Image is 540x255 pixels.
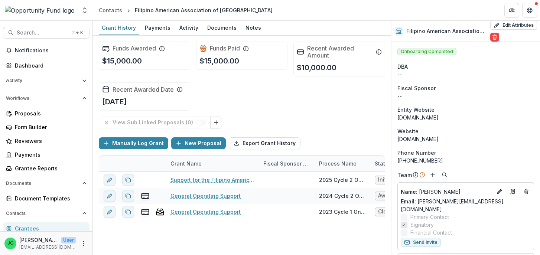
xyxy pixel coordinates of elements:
[259,160,315,167] div: Fiscal Sponsor Name
[166,160,206,167] div: Grant Name
[5,6,75,15] img: Opportunity Fund logo
[406,28,487,35] h2: Filipino American Association of [GEOGRAPHIC_DATA]
[99,6,122,14] div: Contacts
[19,244,76,251] p: [EMAIL_ADDRESS][DOMAIN_NAME]
[204,21,240,35] a: Documents
[3,207,90,219] button: Open Contacts
[3,162,90,174] a: Grantee Reports
[171,137,226,149] button: New Proposal
[3,192,90,205] a: Document Templates
[15,123,84,131] div: Form Builder
[315,156,370,171] div: Process Name
[102,55,142,66] p: $15,000.00
[15,48,87,54] span: Notifications
[17,30,67,36] span: Search...
[507,186,519,197] a: Go to contact
[142,22,173,33] div: Payments
[522,3,537,18] button: Get Help
[243,22,264,33] div: Notes
[397,127,419,135] span: Website
[15,137,84,145] div: Reviewers
[79,239,88,248] button: More
[490,21,537,30] button: Edit Attributes
[70,29,85,37] div: ⌘ + K
[401,188,492,196] p: [PERSON_NAME]
[3,148,90,161] a: Payments
[3,59,90,72] a: Dashboard
[113,45,156,52] h2: Funds Awarded
[397,48,456,55] span: Onboarding Completed
[410,213,449,221] span: Primary Contact
[307,45,373,59] h2: Recent Awarded Amount
[141,192,150,200] button: view-payments
[319,176,366,184] div: 2025 Cycle 2 Online
[141,207,150,216] button: view-payments
[410,229,452,236] span: Financial Contact
[378,177,418,183] span: Initial App Denial
[15,225,84,232] div: Grantees
[397,92,534,100] div: --
[170,192,241,200] a: General Operating Support
[204,22,240,33] div: Documents
[3,27,90,39] button: Search...
[199,55,239,66] p: $15,000.00
[104,190,116,202] button: edit
[397,157,534,164] div: [PHONE_NUMBER]
[397,171,412,179] p: Team
[79,3,90,18] button: Open entity switcher
[61,237,76,243] p: User
[210,117,222,128] button: Link Grants
[410,221,434,229] span: Signatory
[229,137,300,149] button: Export Grant History
[210,45,240,52] h2: Funds Paid
[15,62,84,69] div: Dashboard
[370,160,396,167] div: Status
[3,45,90,56] button: Notifications
[15,194,84,202] div: Document Templates
[170,208,241,216] a: General Operating Support
[243,21,264,35] a: Notes
[378,209,396,215] span: Closed
[6,96,79,101] span: Workflows
[319,208,366,216] div: 2023 Cycle 1 Online
[378,193,401,199] span: Awarded
[6,78,79,83] span: Activity
[7,241,14,246] div: Jake Goodman
[170,176,254,184] a: Support for the Filipino American Of Pittsburgh Dance Program
[3,121,90,133] a: Form Builder
[319,192,366,200] div: 2024 Cycle 2 Online
[401,197,531,213] a: Email: [PERSON_NAME][EMAIL_ADDRESS][DOMAIN_NAME]
[428,170,437,179] button: Add
[3,135,90,147] a: Reviewers
[397,136,439,142] a: [DOMAIN_NAME]
[166,156,259,171] div: Grant Name
[99,137,168,149] button: Manually Log Grant
[401,198,416,205] span: Email:
[401,238,441,247] button: Send Invite
[440,170,449,179] button: Search
[122,190,134,202] button: Duplicate proposal
[3,222,90,235] a: Grantees
[176,21,201,35] a: Activity
[504,3,519,18] button: Partners
[15,109,84,117] div: Proposals
[3,177,90,189] button: Open Documents
[397,63,408,71] span: DBA
[122,174,134,186] button: Duplicate proposal
[259,156,315,171] div: Fiscal Sponsor Name
[490,33,499,42] button: Delete
[99,117,211,128] button: View Sub Linked Proposals (0)
[522,187,531,196] button: Deletes
[401,189,417,195] span: Name :
[15,151,84,158] div: Payments
[297,62,336,73] p: $10,000.00
[135,6,273,14] div: Filipino American Association of [GEOGRAPHIC_DATA]
[3,107,90,120] a: Proposals
[96,5,276,16] nav: breadcrumb
[397,84,436,92] span: Fiscal Sponsor
[397,149,436,157] span: Phone Number
[113,120,196,126] p: View Sub Linked Proposals ( 0 )
[142,21,173,35] a: Payments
